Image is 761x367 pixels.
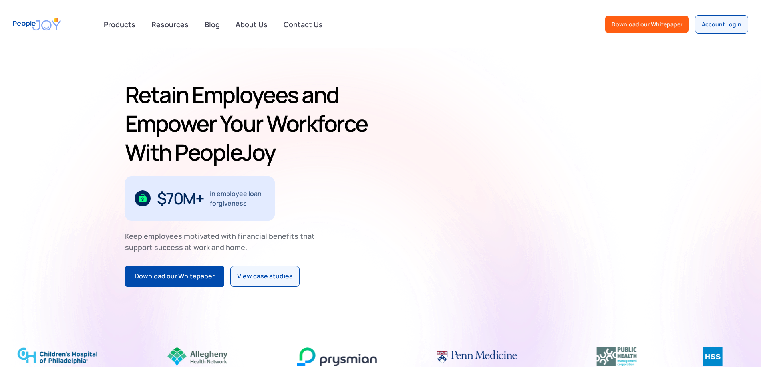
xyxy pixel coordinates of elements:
[695,15,748,34] a: Account Login
[200,16,225,33] a: Blog
[13,13,61,36] a: home
[231,16,272,33] a: About Us
[125,80,378,167] h1: Retain Employees and Empower Your Workforce With PeopleJoy
[157,192,204,205] div: $70M+
[125,230,322,253] div: Keep employees motivated with financial benefits that support success at work and home.
[702,20,741,28] div: Account Login
[125,176,275,221] div: 1 / 3
[612,20,682,28] div: Download our Whitepaper
[135,271,215,282] div: Download our Whitepaper
[230,266,300,287] a: View case studies
[279,16,328,33] a: Contact Us
[605,16,689,33] a: Download our Whitepaper
[147,16,193,33] a: Resources
[99,16,140,32] div: Products
[210,189,265,208] div: in employee loan forgiveness
[237,271,293,282] div: View case studies
[125,266,224,287] a: Download our Whitepaper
